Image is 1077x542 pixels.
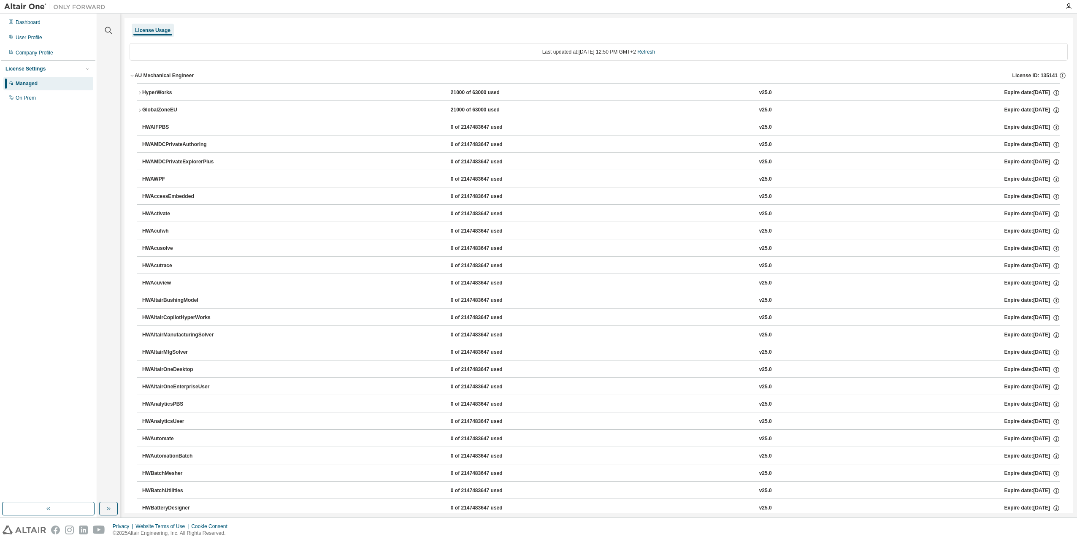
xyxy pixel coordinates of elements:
div: Expire date: [DATE] [1004,210,1060,218]
div: 0 of 2147483647 used [451,262,527,270]
p: © 2025 Altair Engineering, Inc. All Rights Reserved. [113,530,233,537]
div: 21000 of 63000 used [451,106,527,114]
div: v25.0 [759,245,772,252]
div: Expire date: [DATE] [1004,383,1060,391]
div: v25.0 [759,158,772,166]
img: linkedin.svg [79,526,88,534]
div: Expire date: [DATE] [1004,487,1060,495]
div: Expire date: [DATE] [1004,314,1060,322]
div: 0 of 2147483647 used [451,210,527,218]
div: Expire date: [DATE] [1004,89,1060,97]
button: HWAltairMfgSolver0 of 2147483647 usedv25.0Expire date:[DATE] [142,343,1060,362]
div: On Prem [16,95,36,101]
div: Expire date: [DATE] [1004,176,1060,183]
div: 0 of 2147483647 used [451,435,527,443]
button: HWAMDCPrivateExplorerPlus0 of 2147483647 usedv25.0Expire date:[DATE] [142,153,1060,171]
div: Dashboard [16,19,41,26]
div: 0 of 2147483647 used [451,124,527,131]
div: v25.0 [759,435,772,443]
div: HWAltairBushingModel [142,297,218,304]
button: HWAltairBushingModel0 of 2147483647 usedv25.0Expire date:[DATE] [142,291,1060,310]
div: 21000 of 63000 used [451,89,527,97]
div: v25.0 [759,193,772,201]
div: 0 of 2147483647 used [451,331,527,339]
div: 0 of 2147483647 used [451,401,527,408]
div: 0 of 2147483647 used [451,366,527,374]
div: Expire date: [DATE] [1004,401,1060,408]
div: 0 of 2147483647 used [451,141,527,149]
button: HWAcutrace0 of 2147483647 usedv25.0Expire date:[DATE] [142,257,1060,275]
div: v25.0 [759,349,772,356]
div: 0 of 2147483647 used [451,383,527,391]
div: Expire date: [DATE] [1004,297,1060,304]
div: HWAutomationBatch [142,453,218,460]
button: HWAccessEmbedded0 of 2147483647 usedv25.0Expire date:[DATE] [142,187,1060,206]
div: Last updated at: [DATE] 12:50 PM GMT+2 [130,43,1068,61]
div: Expire date: [DATE] [1004,262,1060,270]
button: HWAutomationBatch0 of 2147483647 usedv25.0Expire date:[DATE] [142,447,1060,466]
div: Expire date: [DATE] [1004,158,1060,166]
div: Expire date: [DATE] [1004,453,1060,460]
div: v25.0 [759,176,772,183]
div: HWAltairOneEnterpriseUser [142,383,218,391]
div: Website Terms of Use [135,523,191,530]
div: Expire date: [DATE] [1004,331,1060,339]
div: v25.0 [759,262,772,270]
button: HWAltairManufacturingSolver0 of 2147483647 usedv25.0Expire date:[DATE] [142,326,1060,344]
div: HWAMDCPrivateExplorerPlus [142,158,218,166]
button: HWAltairOneEnterpriseUser0 of 2147483647 usedv25.0Expire date:[DATE] [142,378,1060,396]
div: Expire date: [DATE] [1004,193,1060,201]
div: v25.0 [759,366,772,374]
div: v25.0 [759,383,772,391]
div: v25.0 [759,141,772,149]
div: Expire date: [DATE] [1004,245,1060,252]
div: 0 of 2147483647 used [451,297,527,304]
div: v25.0 [759,210,772,218]
div: v25.0 [759,89,772,97]
button: HWBatteryDesigner0 of 2147483647 usedv25.0Expire date:[DATE] [142,499,1060,518]
div: 0 of 2147483647 used [451,418,527,425]
div: Expire date: [DATE] [1004,504,1060,512]
div: 0 of 2147483647 used [451,176,527,183]
button: HWAcufwh0 of 2147483647 usedv25.0Expire date:[DATE] [142,222,1060,241]
div: HWAcuview [142,279,218,287]
div: HWAccessEmbedded [142,193,218,201]
div: 0 of 2147483647 used [451,487,527,495]
div: Expire date: [DATE] [1004,470,1060,477]
div: v25.0 [759,279,772,287]
div: HWAnalyticsPBS [142,401,218,408]
img: youtube.svg [93,526,105,534]
div: v25.0 [759,418,772,425]
button: HyperWorks21000 of 63000 usedv25.0Expire date:[DATE] [137,84,1060,102]
button: HWActivate0 of 2147483647 usedv25.0Expire date:[DATE] [142,205,1060,223]
div: v25.0 [759,470,772,477]
div: Expire date: [DATE] [1004,124,1060,131]
div: HWAcusolve [142,245,218,252]
button: HWBatchMesher0 of 2147483647 usedv25.0Expire date:[DATE] [142,464,1060,483]
div: v25.0 [759,297,772,304]
div: Expire date: [DATE] [1004,366,1060,374]
div: HWAltairCopilotHyperWorks [142,314,218,322]
div: HWAltairManufacturingSolver [142,331,218,339]
div: v25.0 [759,487,772,495]
button: HWAcusolve0 of 2147483647 usedv25.0Expire date:[DATE] [142,239,1060,258]
div: 0 of 2147483647 used [451,158,527,166]
div: HWAcufwh [142,228,218,235]
button: HWAltairOneDesktop0 of 2147483647 usedv25.0Expire date:[DATE] [142,360,1060,379]
div: Expire date: [DATE] [1004,279,1060,287]
div: Privacy [113,523,135,530]
div: HWAWPF [142,176,218,183]
img: altair_logo.svg [3,526,46,534]
div: HWActivate [142,210,218,218]
button: HWAcuview0 of 2147483647 usedv25.0Expire date:[DATE] [142,274,1060,293]
div: HWAIFPBS [142,124,218,131]
div: v25.0 [759,331,772,339]
div: License Usage [135,27,170,34]
span: License ID: 135141 [1012,72,1058,79]
img: Altair One [4,3,110,11]
div: v25.0 [759,228,772,235]
div: v25.0 [759,401,772,408]
div: HWAltairOneDesktop [142,366,218,374]
div: Expire date: [DATE] [1004,106,1060,114]
div: v25.0 [759,314,772,322]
